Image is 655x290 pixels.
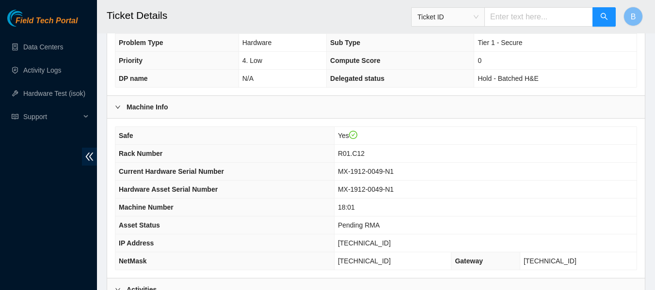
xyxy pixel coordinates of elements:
span: Rack Number [119,150,162,157]
span: search [600,13,608,22]
span: Yes [338,132,357,139]
span: Compute Score [330,57,380,64]
span: double-left [82,148,97,166]
span: read [12,113,18,120]
span: Current Hardware Serial Number [119,168,224,175]
span: Hardware [242,39,272,46]
button: B [623,7,643,26]
span: Pending RMA [338,221,380,229]
span: 18:01 [338,203,355,211]
span: [TECHNICAL_ID] [338,239,391,247]
span: 0 [478,57,481,64]
span: IP Address [119,239,154,247]
span: MX-1912-0049-N1 [338,185,394,193]
a: Activity Logs [23,66,62,74]
span: Field Tech Portal [16,16,78,26]
a: Data Centers [23,43,63,51]
span: Hardware Asset Serial Number [119,185,218,193]
span: Machine Number [119,203,174,211]
span: Gateway [455,257,483,265]
b: Machine Info [127,102,168,112]
span: [TECHNICAL_ID] [524,257,576,265]
span: [TECHNICAL_ID] [338,257,391,265]
span: Ticket ID [417,10,479,24]
a: Hardware Test (isok) [23,90,85,97]
span: DP name [119,75,148,82]
span: check-circle [349,131,358,139]
input: Enter text here... [484,7,593,27]
span: B [631,11,636,23]
span: right [115,104,121,110]
span: MX-1912-0049-N1 [338,168,394,175]
span: N/A [242,75,254,82]
div: Machine Info [107,96,645,118]
span: R01.C12 [338,150,365,157]
span: NetMask [119,257,147,265]
span: Priority [119,57,143,64]
span: 4. Low [242,57,262,64]
button: search [592,7,616,27]
span: Safe [119,132,133,139]
a: Akamai TechnologiesField Tech Portal [7,17,78,30]
span: Delegated status [330,75,384,82]
span: Support [23,107,80,126]
span: Sub Type [330,39,360,46]
span: Problem Type [119,39,163,46]
span: Hold - Batched H&E [478,75,538,82]
span: Asset Status [119,221,160,229]
span: Tier 1 - Secure [478,39,522,46]
img: Akamai Technologies [7,10,49,27]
